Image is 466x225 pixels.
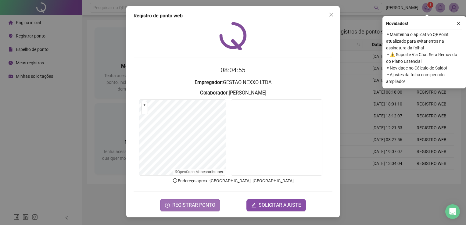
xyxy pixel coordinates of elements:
span: close [457,21,461,26]
span: SOLICITAR AJUSTE [259,202,301,209]
a: OpenStreetMap [177,170,203,174]
span: ⚬ ⚠️ Suporte Via Chat Será Removido do Plano Essencial [386,51,462,65]
span: ⚬ Ajustes da folha com período ampliado! [386,71,462,85]
h3: : GESTAO NEXXO LTDA [134,79,332,87]
button: Close [326,10,336,20]
div: Open Intercom Messenger [445,204,460,219]
span: clock-circle [165,203,170,208]
li: © contributors. [175,170,224,174]
span: Novidades ! [386,20,408,27]
button: editSOLICITAR AJUSTE [246,199,306,211]
button: – [142,108,148,114]
p: Endereço aprox. : [GEOGRAPHIC_DATA], [GEOGRAPHIC_DATA] [134,177,332,184]
img: QRPoint [219,22,247,50]
span: info-circle [172,178,178,183]
span: close [329,12,334,17]
h3: : [PERSON_NAME] [134,89,332,97]
time: 08:04:55 [220,66,246,74]
span: edit [251,203,256,208]
strong: Empregador [195,80,222,85]
span: ⚬ Novidade no Cálculo do Saldo! [386,65,462,71]
button: REGISTRAR PONTO [160,199,220,211]
div: Registro de ponto web [134,12,332,20]
span: REGISTRAR PONTO [172,202,215,209]
button: + [142,102,148,108]
strong: Colaborador [200,90,228,96]
span: ⚬ Mantenha o aplicativo QRPoint atualizado para evitar erros na assinatura da folha! [386,31,462,51]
